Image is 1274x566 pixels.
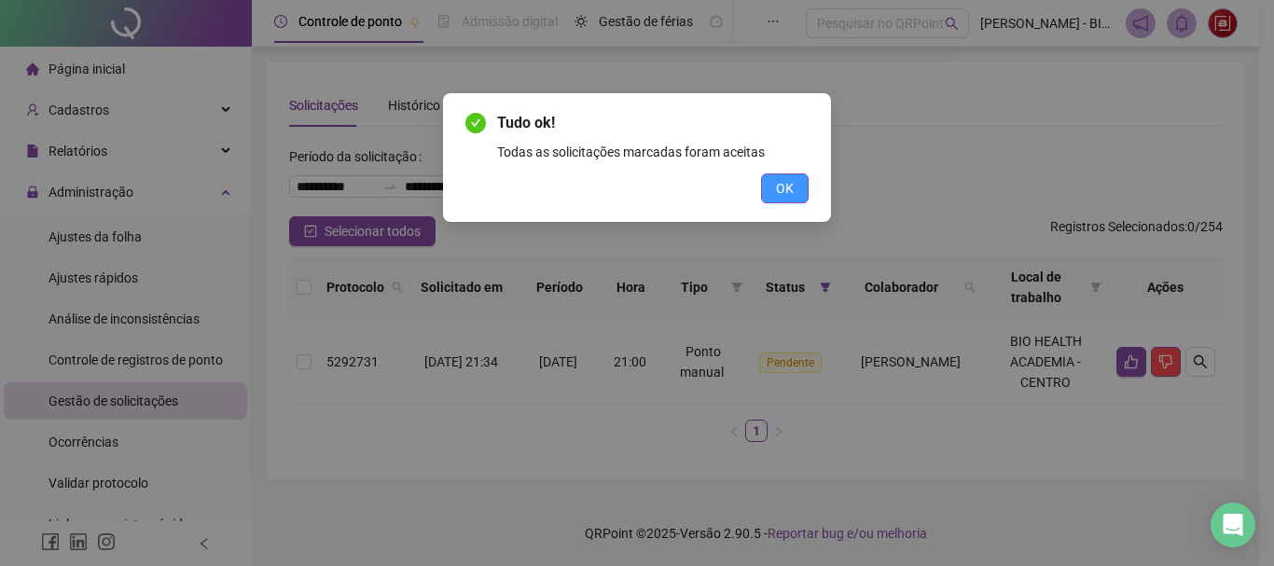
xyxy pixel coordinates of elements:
button: OK [761,173,809,203]
span: OK [776,178,794,199]
div: Todas as solicitações marcadas foram aceitas [497,142,809,162]
span: check-circle [465,113,486,133]
div: Open Intercom Messenger [1211,503,1255,547]
span: Tudo ok! [497,112,809,134]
